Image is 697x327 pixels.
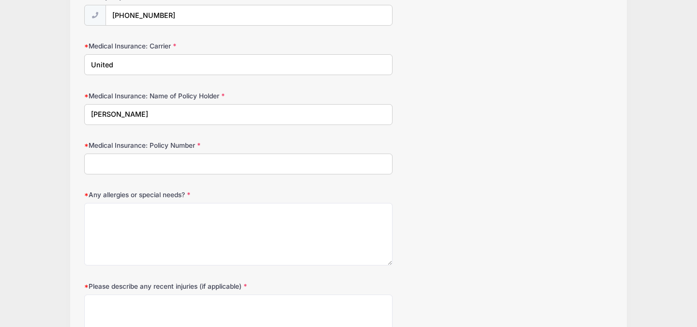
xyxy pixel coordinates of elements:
[84,281,260,291] label: Please describe any recent injuries (if applicable)
[84,140,260,150] label: Medical Insurance: Policy Number
[84,190,260,200] label: Any allergies or special needs?
[106,5,393,26] input: (xxx) xxx-xxxx
[84,41,260,51] label: Medical Insurance: Carrier
[84,91,260,101] label: Medical Insurance: Name of Policy Holder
